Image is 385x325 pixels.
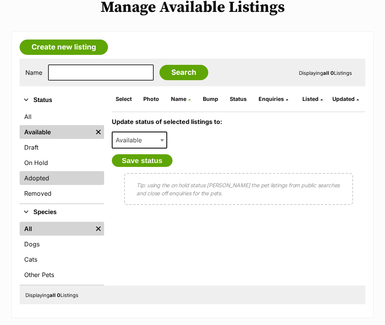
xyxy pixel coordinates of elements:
[20,268,104,282] a: Other Pets
[20,110,104,124] a: All
[20,125,93,139] a: Available
[93,125,104,139] a: Remove filter
[50,292,60,298] strong: all 0
[302,96,319,102] span: Listed
[140,93,167,105] th: Photo
[20,222,93,236] a: All
[25,69,42,76] label: Name
[20,207,104,217] button: Species
[20,252,104,266] a: Cats
[112,118,222,125] label: Update status of selected listings to:
[302,96,323,102] a: Listed
[113,135,149,145] span: Available
[20,171,104,185] a: Adopted
[259,96,284,102] span: translation missing: en.admin.listings.index.attributes.enquiries
[200,93,226,105] th: Bump
[20,40,108,55] a: Create new listing
[299,70,352,76] span: Displaying Listings
[93,222,104,236] a: Remove filter
[332,96,355,102] span: Updated
[332,96,359,102] a: Updated
[227,93,255,105] th: Status
[20,140,104,154] a: Draft
[113,93,139,105] th: Select
[259,96,288,102] a: Enquiries
[20,108,104,203] div: Status
[136,181,341,197] p: Tip: using the on hold status [PERSON_NAME] the pet listings from public searches and close off e...
[20,95,104,105] button: Status
[171,96,191,102] a: Name
[20,237,104,251] a: Dogs
[20,186,104,200] a: Removed
[112,132,167,148] span: Available
[25,292,78,298] span: Displaying Listings
[20,220,104,285] div: Species
[159,65,208,80] input: Search
[112,154,173,167] button: Save status
[20,156,104,170] a: On Hold
[323,70,334,76] strong: all 0
[171,96,186,102] span: Name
